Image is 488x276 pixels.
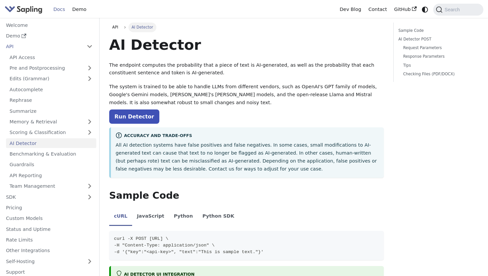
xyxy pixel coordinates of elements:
[2,235,96,245] a: Rate Limits
[114,249,264,254] span: -d '{"key":"<api-key>", "text":"This is sample text."}'
[6,149,96,159] a: Benchmarking & Evaluation
[50,4,69,15] a: Docs
[6,128,96,137] a: Scoring & Classification
[443,7,464,12] span: Search
[198,208,239,226] li: Python SDK
[5,5,42,14] img: Sapling.ai
[6,63,96,73] a: Pre and Postprocessing
[403,53,473,60] a: Response Parameters
[114,243,214,248] span: -H "Content-Type: application/json" \
[109,190,384,202] h2: Sample Code
[6,85,96,94] a: Autocomplete
[109,109,159,124] a: Run Detector
[6,171,96,180] a: API Reporting
[109,61,384,77] p: The endpoint computes the probability that a piece of text is AI-generated, as well as the probab...
[398,36,476,42] a: AI Detector POST
[2,192,83,202] a: SDK
[109,83,384,106] p: The system is trained to be able to handle LLMs from different vendors, such as OpenAI's GPT fami...
[6,160,96,170] a: Guardrails
[169,208,198,226] li: Python
[2,214,96,223] a: Custom Models
[2,256,96,266] a: Self-Hosting
[114,236,168,241] span: curl -X POST [URL] \
[6,138,96,148] a: AI Detector
[2,20,96,30] a: Welcome
[109,36,384,54] h1: AI Detector
[403,71,473,77] a: Checking Files (PDF/DOCX)
[6,96,96,105] a: Rephrase
[132,208,169,226] li: JavaScript
[6,74,96,84] a: Edits (Grammar)
[365,4,391,15] a: Contact
[6,181,96,191] a: Team Management
[403,62,473,69] a: Tips
[2,203,96,213] a: Pricing
[2,224,96,234] a: Status and Uptime
[403,45,473,51] a: Request Parameters
[2,42,83,51] a: API
[398,28,476,34] a: Sample Code
[69,4,90,15] a: Demo
[116,141,379,173] p: All AI detection systems have false positives and false negatives. In some cases, small modificat...
[420,5,430,14] button: Switch between dark and light mode (currently system mode)
[2,31,96,41] a: Demo
[2,246,96,255] a: Other Integrations
[112,25,118,30] span: API
[116,132,379,140] div: Accuracy and Trade-offs
[6,106,96,116] a: Summarize
[109,23,122,32] a: API
[6,117,96,127] a: Memory & Retrieval
[128,23,156,32] span: AI Detector
[83,192,96,202] button: Expand sidebar category 'SDK'
[336,4,365,15] a: Dev Blog
[433,4,483,16] button: Search (Command+K)
[6,52,96,62] a: API Access
[109,23,384,32] nav: Breadcrumbs
[390,4,420,15] a: GitHub
[5,5,45,14] a: Sapling.aiSapling.ai
[109,208,132,226] li: cURL
[83,42,96,51] button: Collapse sidebar category 'API'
